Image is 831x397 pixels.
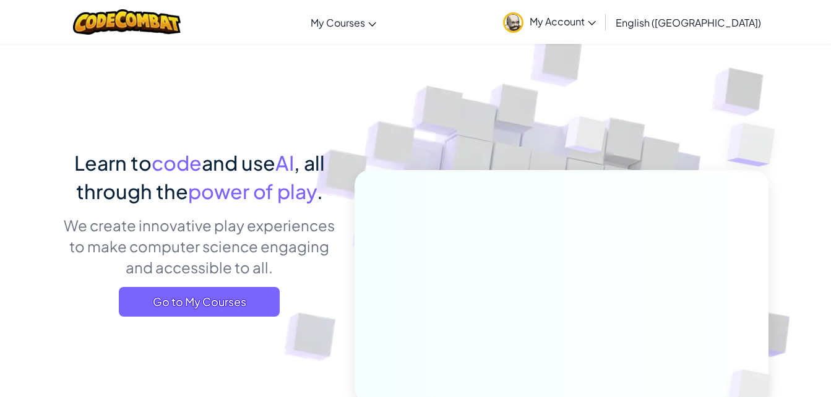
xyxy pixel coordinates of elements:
[202,150,275,175] span: and use
[503,12,523,33] img: avatar
[188,179,317,203] span: power of play
[530,15,596,28] span: My Account
[74,150,152,175] span: Learn to
[63,215,336,278] p: We create innovative play experiences to make computer science engaging and accessible to all.
[497,2,602,41] a: My Account
[304,6,382,39] a: My Courses
[119,287,280,317] a: Go to My Courses
[275,150,294,175] span: AI
[317,179,323,203] span: .
[541,92,631,184] img: Overlap cubes
[311,16,365,29] span: My Courses
[73,9,181,35] img: CodeCombat logo
[616,16,761,29] span: English ([GEOGRAPHIC_DATA])
[609,6,767,39] a: English ([GEOGRAPHIC_DATA])
[152,150,202,175] span: code
[702,93,809,197] img: Overlap cubes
